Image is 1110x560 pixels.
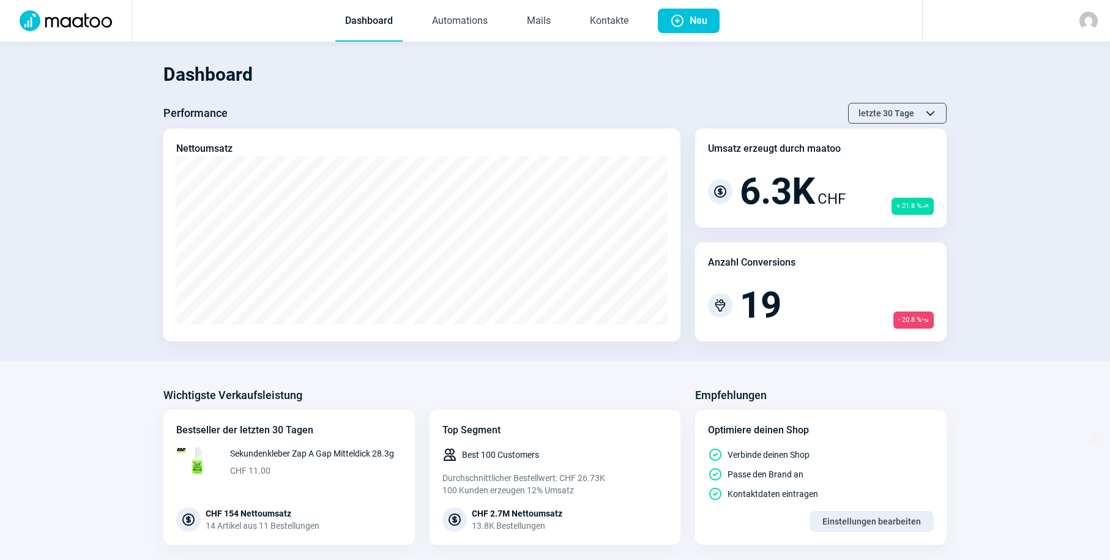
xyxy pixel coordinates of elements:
[818,188,846,210] span: CHF
[708,423,934,438] div: Optimiere deinen Shop
[740,287,781,324] span: 19
[422,1,497,42] a: Automations
[442,472,668,496] div: Durchschnittlicher Bestellwert: CHF 26.73K 100 Kunden erzeugen 12% Umsatz
[163,386,302,405] h3: Wichtigste Verkaufsleistung
[230,447,394,460] span: Sekundenkleber Zap A Gap Mitteldick 28.3g
[810,511,934,532] button: Einstellungen bearbeiten
[230,465,394,477] span: CHF 11.00
[728,468,803,480] span: Passe den Brand an
[893,312,934,329] span: - 20.8 %
[690,9,707,33] span: Neu
[176,423,402,438] div: Bestseller der letzten 30 Tagen
[176,141,233,156] div: Nettoumsatz
[12,10,119,31] img: Logo
[1079,12,1098,30] img: avatar
[206,520,319,532] div: 14 Artikel aus 11 Bestellungen
[462,449,539,461] span: Best 100 Customers
[163,103,228,123] h3: Performance
[472,520,562,532] div: 13.8K Bestellungen
[822,512,921,531] span: Einstellungen bearbeiten
[859,103,914,123] span: letzte 30 Tage
[708,255,795,270] div: Anzahl Conversions
[442,423,668,438] div: Top Segment
[580,1,638,42] a: Kontakte
[163,54,947,95] h1: Dashboard
[472,507,562,520] div: CHF 2.7M Nettoumsatz
[708,141,841,156] div: Umsatz erzeugt durch maatoo
[176,447,218,475] img: 68x68
[728,449,810,461] span: Verbinde deinen Shop
[740,173,815,210] span: 6.3K
[892,198,934,215] span: + 21.8 %
[206,507,319,520] div: CHF 154 Nettoumsatz
[695,386,767,405] h3: Empfehlungen
[728,488,818,500] span: Kontaktdaten eintragen
[658,9,720,33] button: Neu
[517,1,561,42] a: Mails
[335,1,403,42] a: Dashboard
